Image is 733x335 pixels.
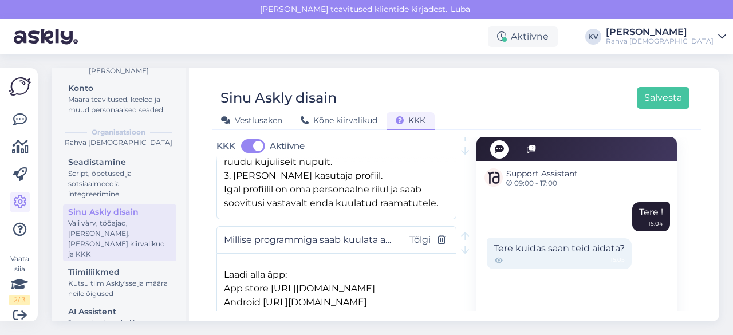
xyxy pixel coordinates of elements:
[68,94,171,115] div: Määra teavitused, keeled ja muud personaalsed seaded
[9,77,31,96] img: Askly Logo
[585,29,601,45] div: KV
[68,168,171,199] div: Script, õpetused ja sotsiaalmeedia integreerimine
[63,81,176,117] a: KontoMäära teavitused, keeled ja muud personaalsed seaded
[63,204,176,261] a: Sinu Askly disainVali värv, tööajad, [PERSON_NAME], [PERSON_NAME] kiirvalikud ja KKK
[396,115,425,125] span: KKK
[484,168,503,187] img: Support
[217,254,456,314] textarea: Audioraamatuid saab kuulata läbi Rahva Raamatu äpi. Laadi alla äpp: App store [URL][DOMAIN_NAME] ...
[217,155,456,215] textarea: 1. Logi uues seadmes äppi sisse oma kasutajanime ja parooliga. 2. Ava konto seaded üleval [PERSON...
[61,66,176,76] div: [PERSON_NAME]
[301,115,377,125] span: Kõne kiirvalikud
[63,265,176,301] a: TiimiliikmedKutsu tiim Askly'sse ja määra neile õigused
[606,37,714,46] div: Rahva [DEMOGRAPHIC_DATA]
[447,4,474,14] span: Luba
[648,219,663,228] div: 15:04
[220,87,337,109] div: Sinu Askly disain
[68,278,171,299] div: Kutsu tiim Askly'sse ja määra neile õigused
[68,206,171,218] div: Sinu Askly disain
[270,137,305,155] label: Aktiivne
[506,168,578,180] span: Support Assistant
[61,137,176,148] div: Rahva [DEMOGRAPHIC_DATA]
[606,27,714,37] div: [PERSON_NAME]
[632,202,670,231] div: Tere !
[406,232,434,247] button: Tõlgi
[487,238,632,269] div: Tere kuidas saan teid aidata?
[637,87,689,109] button: Salvesta
[506,180,578,187] span: 09:00 - 17:00
[610,255,625,266] span: 15:05
[68,306,171,318] div: AI Assistent
[68,156,171,168] div: Seadistamine
[9,254,30,305] div: Vaata siia
[68,218,171,259] div: Vali värv, tööajad, [PERSON_NAME], [PERSON_NAME] kiirvalikud ja KKK
[92,127,145,137] b: Organisatsioon
[63,155,176,201] a: SeadistamineScript, õpetused ja sotsiaalmeedia integreerimine
[224,232,392,247] input: Sisesta oma küsimus siia...
[216,140,235,153] span: KKK
[9,295,30,305] div: 2 / 3
[68,266,171,278] div: Tiimiliikmed
[488,26,558,47] div: Aktiivne
[606,27,726,46] a: [PERSON_NAME]Rahva [DEMOGRAPHIC_DATA]
[221,115,282,125] span: Vestlusaken
[68,82,171,94] div: Konto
